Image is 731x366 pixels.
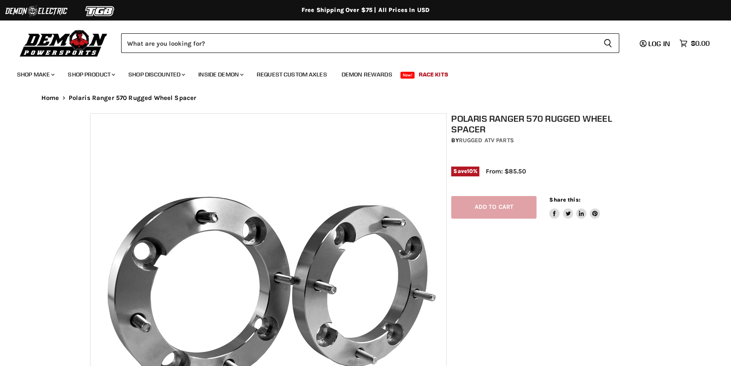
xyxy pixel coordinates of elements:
[486,167,526,175] span: From: $85.50
[121,33,597,53] input: Search
[24,6,707,14] div: Free Shipping Over $75 | All Prices In USD
[11,66,60,83] a: Shop Make
[467,168,473,174] span: 10
[400,72,415,79] span: New!
[335,66,399,83] a: Demon Rewards
[61,66,120,83] a: Shop Product
[122,66,190,83] a: Shop Discounted
[597,33,619,53] button: Search
[549,196,600,219] aside: Share this:
[68,3,132,19] img: TGB Logo 2
[192,66,249,83] a: Inside Demon
[41,94,59,102] a: Home
[412,66,455,83] a: Race Kits
[459,137,514,144] a: Rugged ATV Parts
[451,167,479,176] span: Save %
[675,37,714,50] a: $0.00
[121,33,619,53] form: Product
[250,66,334,83] a: Request Custom Axles
[549,196,580,203] span: Share this:
[24,94,707,102] nav: Breadcrumbs
[17,28,110,58] img: Demon Powersports
[451,136,646,145] div: by
[691,39,710,47] span: $0.00
[451,113,646,135] h1: Polaris Ranger 570 Rugged Wheel Spacer
[4,3,68,19] img: Demon Electric Logo 2
[636,40,675,47] a: Log in
[648,39,670,48] span: Log in
[69,94,197,102] span: Polaris Ranger 570 Rugged Wheel Spacer
[11,62,708,83] ul: Main menu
